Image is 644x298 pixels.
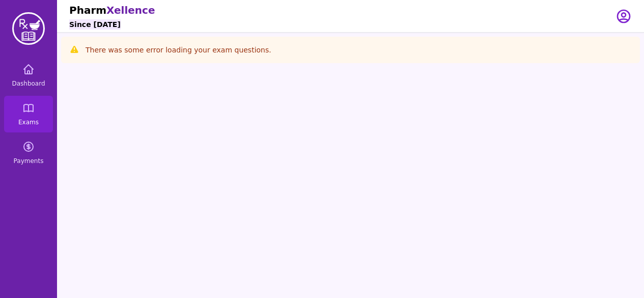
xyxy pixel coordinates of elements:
[86,45,271,55] p: There was some error loading your exam questions.
[106,4,155,16] span: Xellence
[12,79,45,88] span: Dashboard
[69,19,121,30] h6: Since [DATE]
[14,157,44,165] span: Payments
[4,57,53,94] a: Dashboard
[69,4,106,16] span: Pharm
[4,134,53,171] a: Payments
[12,12,45,45] img: PharmXellence Logo
[18,118,39,126] span: Exams
[4,96,53,132] a: Exams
